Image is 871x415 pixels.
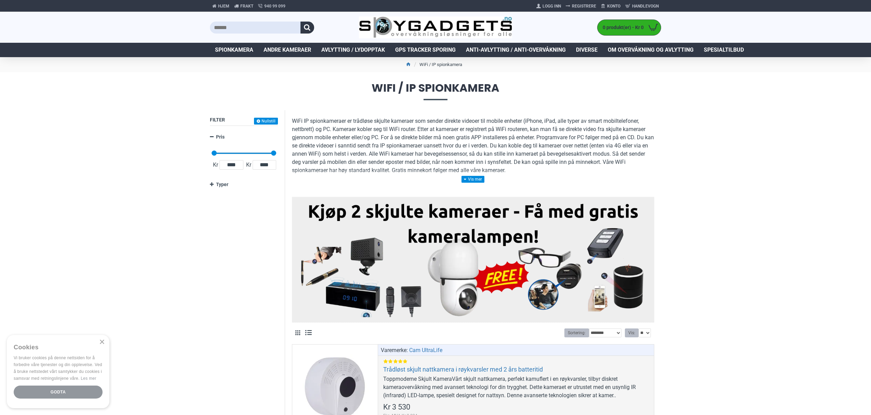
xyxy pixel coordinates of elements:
[81,376,96,381] a: Les mer, opens a new window
[383,403,410,411] span: Kr 3 530
[623,1,661,12] a: Handlevogn
[321,46,385,54] span: Avlytting / Lydopptak
[608,46,694,54] span: Om overvåkning og avlytting
[258,43,316,57] a: Andre kameraer
[99,340,104,345] div: Close
[381,346,408,354] span: Varemerke:
[409,346,442,354] a: Cam UltraLife
[598,20,661,35] a: 0 produkt(er) - Kr 0
[240,3,253,9] span: Frakt
[603,43,699,57] a: Om overvåkning og avlytting
[14,340,98,355] div: Cookies
[564,328,589,337] label: Sortering:
[625,328,639,337] label: Vis:
[218,3,229,9] span: Hjem
[632,3,659,9] span: Handlevogn
[359,16,512,39] img: SpyGadgets.no
[316,43,390,57] a: Avlytting / Lydopptak
[14,355,102,380] span: Vi bruker cookies på denne nettsiden for å forbedre våre tjenester og din opplevelse. Ved å bruke...
[254,118,278,125] button: Nullstill
[210,179,278,191] a: Typer
[563,1,599,12] a: Registrere
[571,43,603,57] a: Diverse
[215,46,253,54] span: Spionkamera
[461,43,571,57] a: Anti-avlytting / Anti-overvåkning
[292,117,654,174] p: WiFi IP spionkameraer er trådløse skjulte kameraer som sender direkte videoer til mobile enheter ...
[466,46,566,54] span: Anti-avlytting / Anti-overvåkning
[599,1,623,12] a: Konto
[598,24,645,31] span: 0 produkt(er) - Kr 0
[704,46,744,54] span: Spesialtilbud
[542,3,561,9] span: Logg Inn
[210,117,225,122] span: Filter
[534,1,563,12] a: Logg Inn
[395,46,456,54] span: GPS Tracker Sporing
[212,161,219,169] span: Kr
[383,365,543,373] a: Trådløst skjult nattkamera i røykvarsler med 2 års batteritid
[607,3,620,9] span: Konto
[390,43,461,57] a: GPS Tracker Sporing
[210,131,278,143] a: Pris
[210,43,258,57] a: Spionkamera
[264,3,285,9] span: 940 99 099
[297,200,649,317] img: Kjøp 2 skjulte kameraer – Få med gratis kameralampe!
[699,43,749,57] a: Spesialtilbud
[210,82,661,100] span: WiFi / IP spionkamera
[14,386,103,399] div: Godta
[383,375,649,400] div: Toppmoderne Skjult KameraVårt skjult nattkamera, perfekt kamuflert i en røykvarsler, tilbyr diskr...
[264,46,311,54] span: Andre kameraer
[576,46,598,54] span: Diverse
[245,161,253,169] span: Kr
[572,3,596,9] span: Registrere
